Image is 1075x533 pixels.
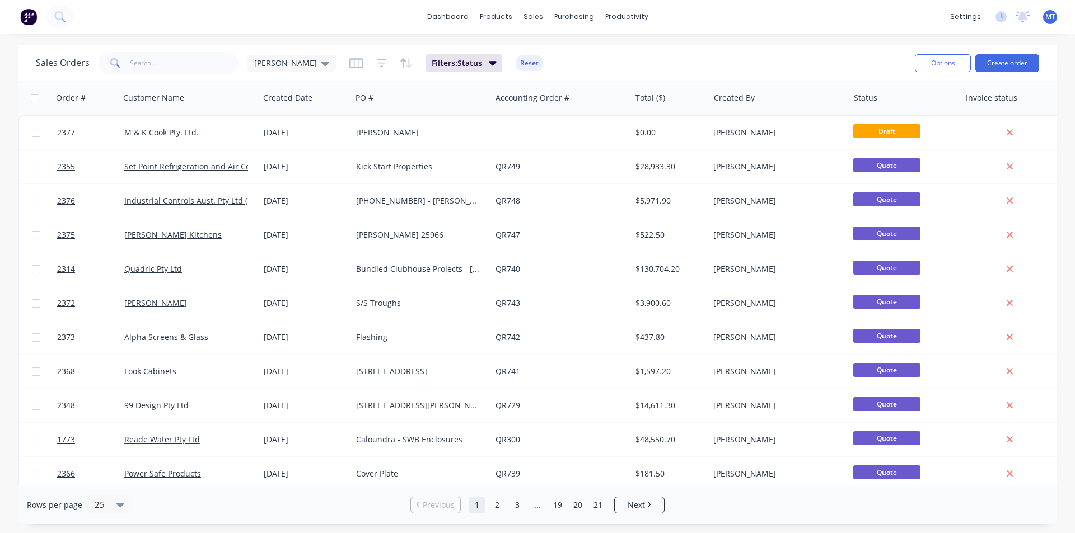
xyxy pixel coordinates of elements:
[263,92,312,103] div: Created Date
[549,8,600,25] div: purchasing
[356,434,480,445] div: Caloundra - SWB Enclosures
[57,161,75,172] span: 2355
[853,363,920,377] span: Quote
[489,497,506,513] a: Page 2
[57,355,124,388] a: 2368
[714,92,755,103] div: Created By
[713,298,838,309] div: [PERSON_NAME]
[356,468,480,479] div: Cover Plate
[124,434,200,445] a: Reade Water Pty Ltd
[600,8,654,25] div: productivity
[496,400,520,411] a: QR729
[496,92,569,103] div: Accounting Order #
[713,229,838,240] div: [PERSON_NAME]
[853,192,920,206] span: Quote
[853,158,920,172] span: Quote
[713,332,838,343] div: [PERSON_NAME]
[635,195,701,206] div: $5,971.90
[124,195,262,206] a: Industrial Controls Aust. Pty Ltd (ICA)
[635,400,701,411] div: $14,611.30
[124,332,208,342] a: Alpha Screens & Glass
[713,400,838,411] div: [PERSON_NAME]
[57,457,124,490] a: 2366
[254,57,317,69] span: [PERSON_NAME]
[496,229,520,240] a: QR747
[124,161,289,172] a: Set Point Refrigeration and Air Conditioning
[635,298,701,309] div: $3,900.60
[713,161,838,172] div: [PERSON_NAME]
[615,499,664,511] a: Next page
[356,195,480,206] div: [PHONE_NUMBER] - [PERSON_NAME] Terrace Switchboard
[853,397,920,411] span: Quote
[853,465,920,479] span: Quote
[590,497,606,513] a: Page 21
[496,195,520,206] a: QR748
[426,54,502,72] button: Filters:Status
[57,150,124,183] a: 2355
[853,431,920,445] span: Quote
[356,127,480,138] div: [PERSON_NAME]
[264,434,347,445] div: [DATE]
[356,263,480,275] div: Bundled Clubhouse Projects - [GEOGRAPHIC_DATA], [GEOGRAPHIC_DATA], [GEOGRAPHIC_DATA], [PERSON_NAME]
[124,468,201,479] a: Power Safe Products
[432,58,482,69] span: Filters: Status
[264,400,347,411] div: [DATE]
[411,499,460,511] a: Previous page
[264,468,347,479] div: [DATE]
[635,92,665,103] div: Total ($)
[57,320,124,354] a: 2373
[124,366,176,376] a: Look Cabinets
[635,161,701,172] div: $28,933.30
[57,127,75,138] span: 2377
[509,497,526,513] a: Page 3
[628,499,645,511] span: Next
[496,468,520,479] a: QR739
[57,218,124,252] a: 2375
[713,195,838,206] div: [PERSON_NAME]
[635,332,701,343] div: $437.80
[635,366,701,377] div: $1,597.20
[124,298,187,308] a: [PERSON_NAME]
[264,229,347,240] div: [DATE]
[496,161,520,172] a: QR749
[356,161,480,172] div: Kick Start Properties
[264,161,347,172] div: [DATE]
[854,92,877,103] div: Status
[57,298,75,309] span: 2372
[635,263,701,275] div: $130,704.20
[569,497,586,513] a: Page 20
[57,389,124,422] a: 2348
[713,468,838,479] div: [PERSON_NAME]
[474,8,518,25] div: products
[57,229,75,240] span: 2375
[635,229,701,240] div: $522.50
[356,229,480,240] div: [PERSON_NAME] 25966
[713,263,838,275] div: [PERSON_NAME]
[1045,12,1055,22] span: MT
[56,92,86,103] div: Order #
[496,298,520,308] a: QR743
[57,434,75,445] span: 1773
[57,468,75,479] span: 2366
[713,366,838,377] div: [PERSON_NAME]
[915,54,971,72] button: Options
[975,54,1039,72] button: Create order
[549,497,566,513] a: Page 19
[20,8,37,25] img: Factory
[57,184,124,218] a: 2376
[496,263,520,274] a: QR740
[124,127,199,138] a: M & K Cook Pty. Ltd.
[57,252,124,286] a: 2314
[356,400,480,411] div: [STREET_ADDRESS][PERSON_NAME]
[264,332,347,343] div: [DATE]
[406,497,669,513] ul: Pagination
[36,58,90,68] h1: Sales Orders
[853,227,920,240] span: Quote
[57,366,75,377] span: 2368
[57,116,124,149] a: 2377
[264,127,347,138] div: [DATE]
[130,52,239,74] input: Search...
[853,261,920,275] span: Quote
[124,400,189,411] a: 99 Design Pty Ltd
[123,92,184,103] div: Customer Name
